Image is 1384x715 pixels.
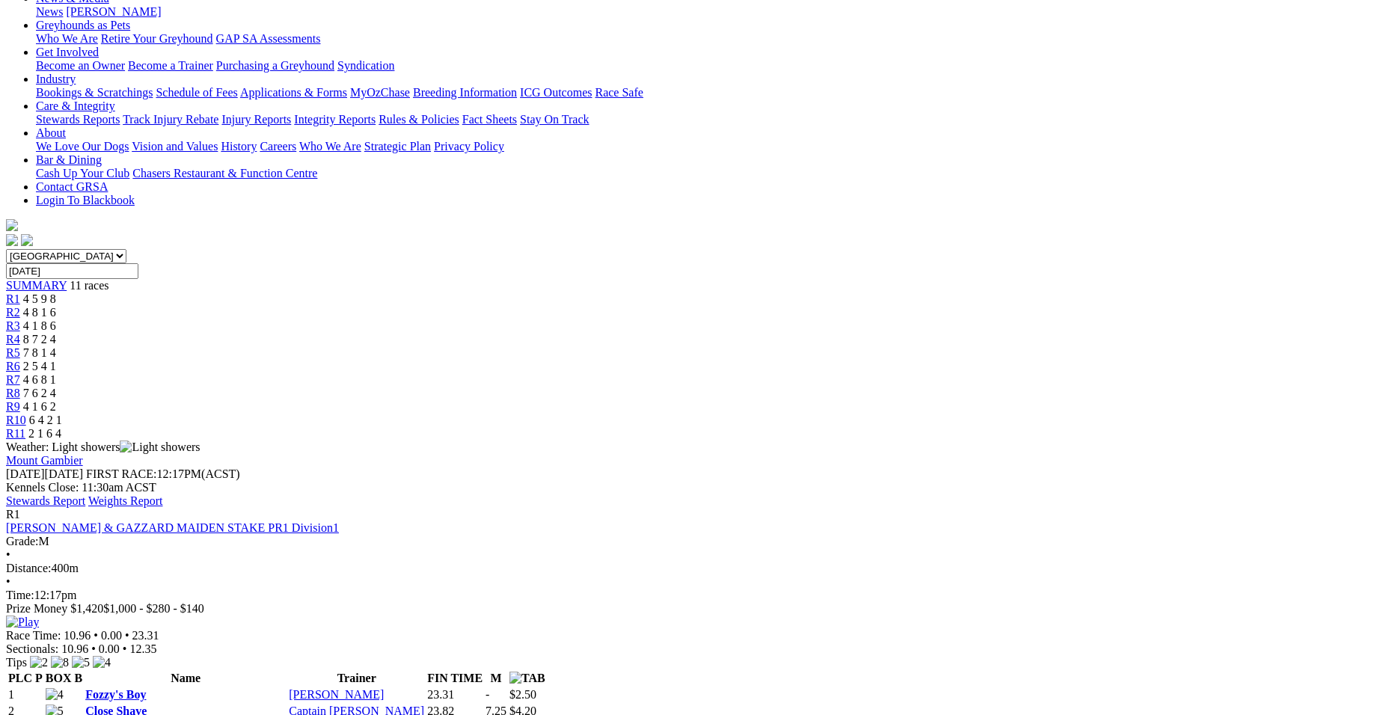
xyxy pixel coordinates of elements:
[6,562,51,574] span: Distance:
[6,562,1378,575] div: 400m
[23,387,56,399] span: 7 6 2 4
[413,86,517,99] a: Breeding Information
[36,180,108,193] a: Contact GRSA
[6,234,18,246] img: facebook.svg
[6,642,58,655] span: Sectionals:
[36,59,1378,73] div: Get Involved
[6,400,20,413] a: R9
[6,279,67,292] a: SUMMARY
[125,629,129,642] span: •
[123,642,127,655] span: •
[6,589,34,601] span: Time:
[36,32,98,45] a: Who We Are
[6,521,339,534] a: [PERSON_NAME] & GAZZARD MAIDEN STAKE PR1 Division1
[7,687,43,702] td: 1
[6,387,20,399] span: R8
[6,481,1378,494] div: Kennels Close: 11:30am ACST
[520,86,592,99] a: ICG Outcomes
[85,671,287,686] th: Name
[28,427,61,440] span: 2 1 6 4
[23,400,56,413] span: 4 1 6 2
[221,113,291,126] a: Injury Reports
[23,333,56,346] span: 8 7 2 4
[486,688,489,701] text: -
[6,360,20,372] span: R6
[23,292,56,305] span: 4 5 9 8
[6,548,10,561] span: •
[94,629,98,642] span: •
[36,86,153,99] a: Bookings & Scratchings
[221,140,257,153] a: History
[6,467,83,480] span: [DATE]
[36,153,102,166] a: Bar & Dining
[426,671,483,686] th: FIN TIME
[101,629,122,642] span: 0.00
[36,19,130,31] a: Greyhounds as Pets
[35,672,43,684] span: P
[86,467,156,480] span: FIRST RACE:
[156,86,237,99] a: Schedule of Fees
[485,671,507,686] th: M
[294,113,376,126] a: Integrity Reports
[36,32,1378,46] div: Greyhounds as Pets
[36,5,1378,19] div: News & Media
[337,59,394,72] a: Syndication
[70,279,108,292] span: 11 races
[350,86,410,99] a: MyOzChase
[46,672,72,684] span: BOX
[434,140,504,153] a: Privacy Policy
[36,140,129,153] a: We Love Our Dogs
[129,642,156,655] span: 12.35
[36,113,120,126] a: Stewards Reports
[595,86,643,99] a: Race Safe
[6,219,18,231] img: logo-grsa-white.png
[30,656,48,669] img: 2
[36,167,129,179] a: Cash Up Your Club
[72,656,90,669] img: 5
[6,467,45,480] span: [DATE]
[36,126,66,139] a: About
[99,642,120,655] span: 0.00
[132,140,218,153] a: Vision and Values
[379,113,459,126] a: Rules & Policies
[103,602,204,615] span: $1,000 - $280 - $140
[6,629,61,642] span: Race Time:
[426,687,483,702] td: 23.31
[6,263,138,279] input: Select date
[6,373,20,386] a: R7
[462,113,517,126] a: Fact Sheets
[23,346,56,359] span: 7 8 1 4
[66,5,161,18] a: [PERSON_NAME]
[91,642,96,655] span: •
[509,688,536,701] span: $2.50
[216,59,334,72] a: Purchasing a Greyhound
[299,140,361,153] a: Who We Are
[21,234,33,246] img: twitter.svg
[36,113,1378,126] div: Care & Integrity
[64,629,91,642] span: 10.96
[289,688,384,701] a: [PERSON_NAME]
[6,427,25,440] a: R11
[6,346,20,359] span: R5
[6,602,1378,616] div: Prize Money $1,420
[6,319,20,332] a: R3
[36,194,135,206] a: Login To Blackbook
[6,441,200,453] span: Weather: Light showers
[132,167,317,179] a: Chasers Restaurant & Function Centre
[6,306,20,319] span: R2
[6,508,20,521] span: R1
[23,319,56,332] span: 4 1 8 6
[23,360,56,372] span: 2 5 4 1
[29,414,62,426] span: 6 4 2 1
[6,414,26,426] a: R10
[6,292,20,305] a: R1
[260,140,296,153] a: Careers
[6,535,39,547] span: Grade:
[6,494,85,507] a: Stewards Report
[36,99,115,112] a: Care & Integrity
[36,140,1378,153] div: About
[6,333,20,346] a: R4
